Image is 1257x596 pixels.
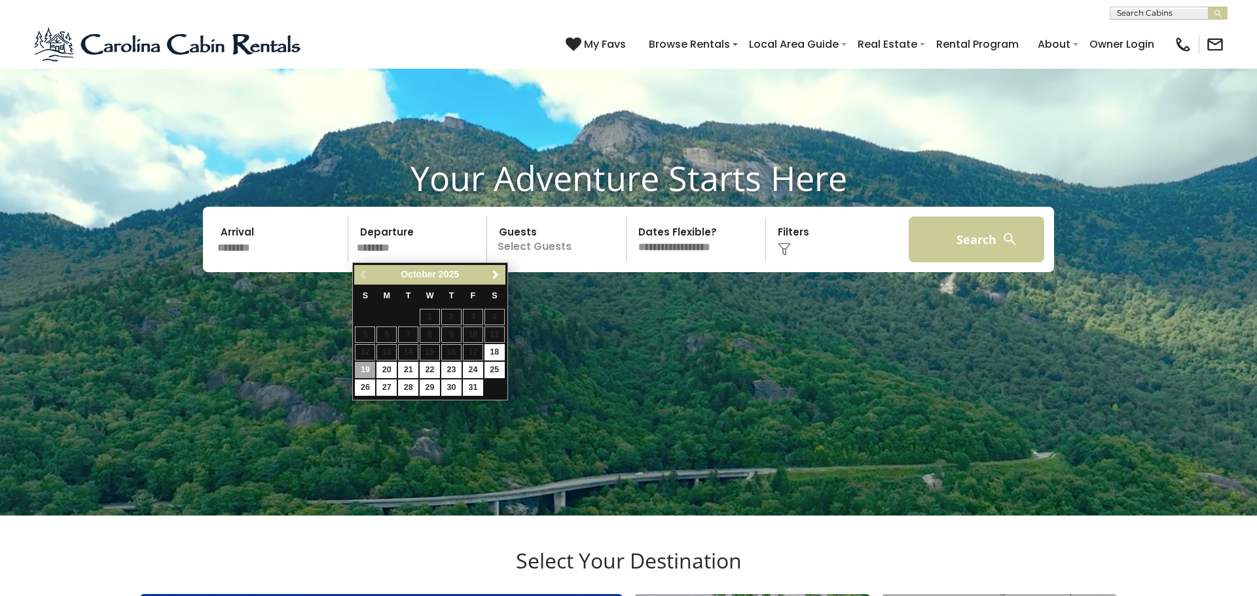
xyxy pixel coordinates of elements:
img: search-regular-white.png [1002,231,1018,247]
span: My Favs [584,36,626,52]
a: 18 [484,344,505,360]
span: Sunday [363,291,368,300]
a: 28 [398,379,418,396]
span: Monday [384,291,391,300]
button: Search [909,217,1044,262]
a: 27 [376,379,397,396]
a: Browse Rentals [642,33,737,56]
a: Next [488,267,504,283]
a: 29 [420,379,440,396]
a: 22 [420,362,440,378]
span: Saturday [492,291,497,300]
a: About [1031,33,1077,56]
a: 23 [441,362,462,378]
span: Friday [471,291,476,300]
span: Tuesday [406,291,411,300]
a: 25 [484,362,505,378]
a: My Favs [566,36,629,53]
a: Rental Program [930,33,1025,56]
a: 21 [398,362,418,378]
a: Owner Login [1083,33,1161,56]
a: 19 [355,362,375,378]
p: Select Guests [491,217,626,262]
a: 26 [355,379,375,396]
a: Real Estate [851,33,924,56]
img: Blue-2.png [33,25,304,64]
h1: Your Adventure Starts Here [10,158,1247,198]
img: mail-regular-black.png [1206,35,1224,54]
span: 2025 [439,269,459,279]
img: filter--v1.png [778,243,791,256]
a: 31 [463,379,483,396]
span: October [401,269,436,279]
a: 30 [441,379,462,396]
span: Next [490,270,501,280]
a: Local Area Guide [742,33,845,56]
span: Wednesday [426,291,434,300]
span: Thursday [449,291,454,300]
img: phone-regular-black.png [1174,35,1192,54]
h3: Select Your Destination [137,548,1120,594]
a: 24 [463,362,483,378]
a: 20 [376,362,397,378]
